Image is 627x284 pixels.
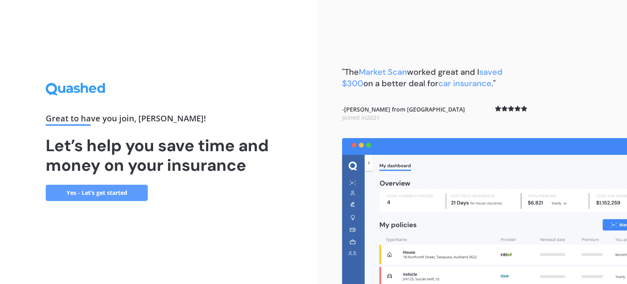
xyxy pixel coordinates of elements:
h1: Let’s help you save time and money on your insurance [46,136,272,175]
a: Yes - Let’s get started [46,185,148,201]
span: car insurance [438,78,491,89]
span: Market Scan [359,67,407,77]
img: dashboard.webp [342,138,627,284]
span: Joined in 2021 [342,114,380,121]
span: saved $300 [342,67,502,89]
b: - [PERSON_NAME] from [GEOGRAPHIC_DATA] [342,105,465,121]
div: Great to have you join , [PERSON_NAME] ! [46,114,272,126]
b: "The worked great and I on a better deal for ." [342,67,502,89]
